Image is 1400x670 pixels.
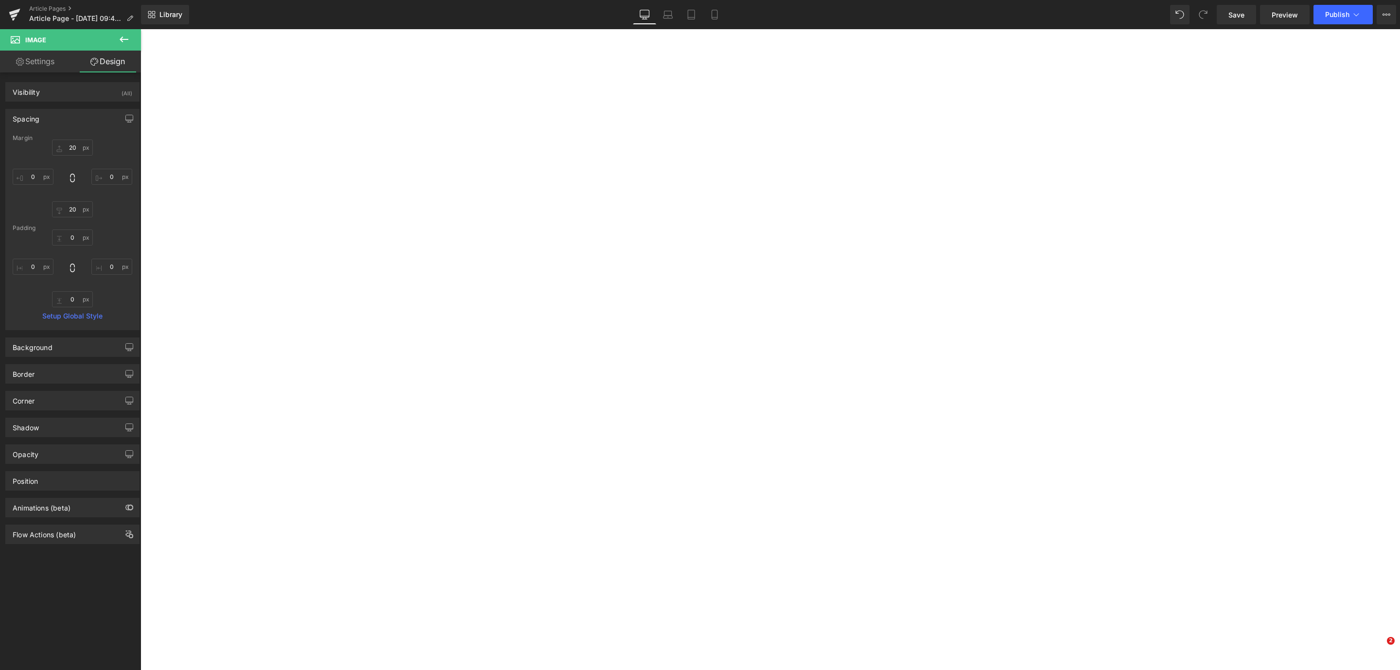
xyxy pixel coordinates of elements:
input: 0 [91,169,132,185]
iframe: Intercom live chat [1367,637,1390,660]
div: Spacing [13,109,39,123]
a: Article Pages [29,5,141,13]
a: Desktop [633,5,656,24]
input: 0 [52,140,93,156]
div: Position [13,472,38,485]
span: Preview [1272,10,1298,20]
span: Publish [1325,11,1349,18]
a: Mobile [703,5,726,24]
span: 2 [1387,637,1395,645]
input: 0 [52,201,93,217]
div: Opacity [13,445,38,458]
div: Visibility [13,83,40,96]
a: New Library [141,5,189,24]
div: Border [13,365,35,378]
button: Publish [1313,5,1373,24]
button: More [1377,5,1396,24]
div: Corner [13,391,35,405]
a: Design [72,51,143,72]
a: Preview [1260,5,1310,24]
div: (All) [122,83,132,99]
input: 0 [52,229,93,246]
div: Margin [13,135,132,141]
span: Save [1228,10,1244,20]
a: Laptop [656,5,680,24]
div: Shadow [13,418,39,432]
span: Article Page - [DATE] 09:40:37 [29,15,122,22]
input: 0 [13,169,53,185]
div: Background [13,338,52,352]
input: 0 [13,259,53,275]
input: 0 [52,291,93,307]
input: 0 [91,259,132,275]
div: Padding [13,225,132,231]
span: Image [25,36,46,44]
span: Library [159,10,182,19]
div: Flow Actions (beta) [13,525,76,539]
button: Undo [1170,5,1190,24]
a: Setup Global Style [13,312,132,320]
button: Redo [1193,5,1213,24]
a: Tablet [680,5,703,24]
div: Animations (beta) [13,498,70,512]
